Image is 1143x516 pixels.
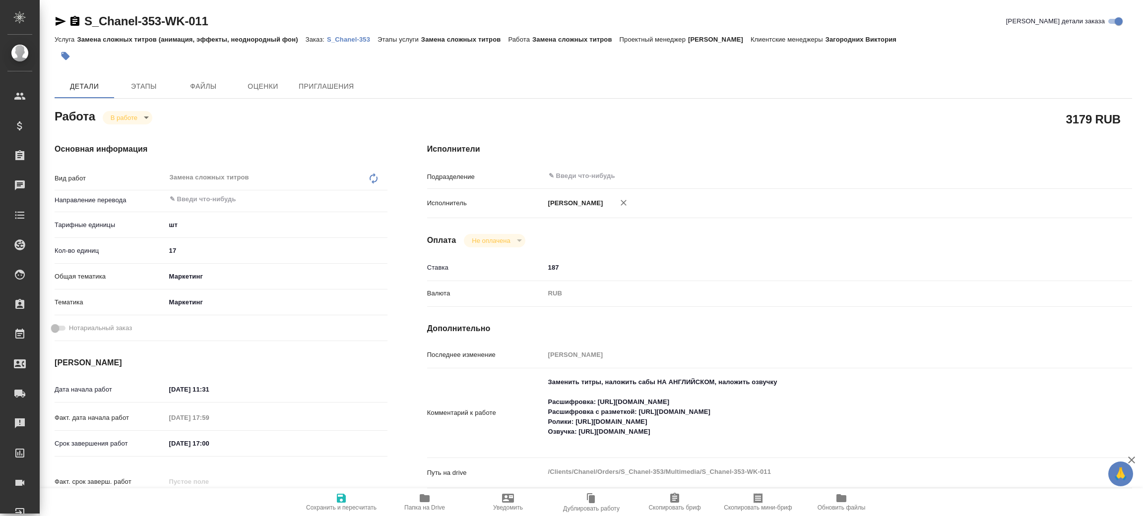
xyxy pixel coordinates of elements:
input: ✎ Введи что-нибудь [166,436,253,451]
p: Путь на drive [427,468,545,478]
h4: Дополнительно [427,323,1132,335]
p: Заказ: [306,36,327,43]
span: Сохранить и пересчитать [306,504,377,511]
button: Open [382,198,384,200]
span: Папка на Drive [404,504,445,511]
button: Open [1068,175,1070,177]
p: Дата начала работ [55,385,166,395]
span: Скопировать бриф [648,504,700,511]
span: [PERSON_NAME] детали заказа [1006,16,1105,26]
p: Вид работ [55,173,166,183]
p: Проектный менеджер [620,36,688,43]
p: Замена сложных титров [532,36,620,43]
h2: 3179 RUB [1066,111,1121,127]
textarea: /Clients/Chanel/Orders/S_Chanel-353/Multimedia/S_Chanel-353-WK-011 [545,463,1074,480]
button: Скопировать бриф [633,488,716,516]
span: Этапы [120,80,168,93]
p: Срок завершения работ [55,439,166,449]
p: Замена сложных титров [421,36,508,43]
span: Нотариальный заказ [69,323,132,333]
button: Скопировать ссылку для ЯМессенджера [55,15,66,27]
p: Общая тематика [55,272,166,282]
div: Маркетинг [166,268,387,285]
button: Уведомить [466,488,550,516]
span: 🙏 [1112,463,1129,484]
span: Детали [61,80,108,93]
span: Обновить файлы [818,504,866,511]
p: Факт. дата начала работ [55,413,166,423]
span: Дублировать работу [563,505,620,512]
span: Скопировать мини-бриф [724,504,792,511]
div: В работе [464,234,525,247]
button: Не оплачена [469,236,513,245]
p: Загородних Виктория [825,36,904,43]
button: Скопировать ссылку [69,15,81,27]
textarea: Заменить титры, наложить сабы НА АНГЛИЙСКОМ, наложить озвучку Расшифровка: [URL][DOMAIN_NAME] Рас... [545,374,1074,450]
p: Исполнитель [427,198,545,208]
div: шт [166,217,387,233]
p: Кол-во единиц [55,246,166,256]
input: ✎ Введи что-нибудь [166,243,387,258]
input: ✎ Введи что-нибудь [548,170,1037,182]
p: Клиентские менеджеры [751,36,825,43]
p: Ставка [427,263,545,273]
input: Пустое поле [166,410,253,425]
a: S_Chanel-353-WK-011 [84,14,208,28]
h4: Оплата [427,234,456,246]
button: Скопировать мини-бриф [716,488,800,516]
span: Уведомить [493,504,523,511]
p: Подразделение [427,172,545,182]
p: [PERSON_NAME] [545,198,603,208]
p: Направление перевода [55,195,166,205]
button: В работе [108,114,140,122]
p: Комментарий к работе [427,408,545,418]
div: RUB [545,285,1074,302]
h4: Основная информация [55,143,387,155]
a: S_Chanel-353 [327,35,378,43]
button: Обновить файлы [800,488,883,516]
button: Добавить тэг [55,45,76,67]
p: Последнее изменение [427,350,545,360]
p: Тематика [55,297,166,307]
span: Файлы [180,80,227,93]
input: ✎ Введи что-нибудь [169,193,351,205]
h4: [PERSON_NAME] [55,357,387,369]
input: Пустое поле [166,474,253,489]
p: Замена сложных титров (анимация, эффекты, неоднородный фон) [77,36,305,43]
button: Папка на Drive [383,488,466,516]
p: Услуга [55,36,77,43]
input: ✎ Введи что-нибудь [545,260,1074,275]
h4: Исполнители [427,143,1132,155]
div: Маркетинг [166,294,387,311]
span: Приглашения [299,80,354,93]
div: В работе [103,111,152,124]
button: 🙏 [1108,461,1133,486]
p: Валюта [427,288,545,298]
button: Сохранить и пересчитать [300,488,383,516]
span: Оценки [239,80,287,93]
p: [PERSON_NAME] [688,36,751,43]
button: Удалить исполнителя [613,192,635,214]
h2: Работа [55,107,95,124]
p: Этапы услуги [378,36,421,43]
p: Работа [508,36,532,43]
p: S_Chanel-353 [327,36,378,43]
button: Дублировать работу [550,488,633,516]
p: Тарифные единицы [55,220,166,230]
input: Пустое поле [545,347,1074,362]
input: ✎ Введи что-нибудь [166,382,253,397]
p: Факт. срок заверш. работ [55,477,166,487]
